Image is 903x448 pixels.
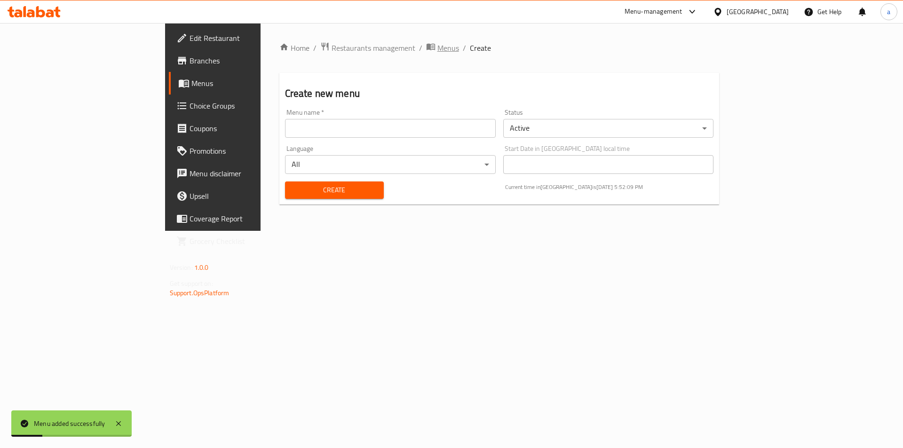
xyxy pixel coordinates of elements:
span: Create [293,184,376,196]
p: Current time in [GEOGRAPHIC_DATA] is [DATE] 5:52:09 PM [505,183,714,191]
a: Grocery Checklist [169,230,316,252]
span: a [887,7,890,17]
a: Branches [169,49,316,72]
span: Coverage Report [190,213,309,224]
a: Menus [426,42,459,54]
span: Upsell [190,190,309,202]
a: Menus [169,72,316,94]
span: Get support on: [170,277,213,290]
input: Please enter Menu name [285,119,496,138]
span: Menus [437,42,459,54]
a: Promotions [169,140,316,162]
a: Choice Groups [169,94,316,117]
div: Menu added successfully [34,418,105,429]
div: [GEOGRAPHIC_DATA] [727,7,789,17]
span: Grocery Checklist [190,236,309,247]
div: Active [503,119,714,138]
span: Coupons [190,123,309,134]
a: Edit Restaurant [169,27,316,49]
li: / [419,42,422,54]
li: / [463,42,466,54]
a: Coverage Report [169,207,316,230]
div: Menu-management [625,6,682,17]
span: 1.0.0 [194,261,209,274]
span: Restaurants management [332,42,415,54]
span: Version: [170,261,193,274]
span: Branches [190,55,309,66]
span: Edit Restaurant [190,32,309,44]
a: Restaurants management [320,42,415,54]
button: Create [285,181,384,199]
a: Upsell [169,185,316,207]
span: Choice Groups [190,100,309,111]
span: Promotions [190,145,309,157]
span: Menus [191,78,309,89]
div: All [285,155,496,174]
a: Coupons [169,117,316,140]
span: Menu disclaimer [190,168,309,179]
nav: breadcrumb [279,42,720,54]
a: Menu disclaimer [169,162,316,185]
span: Create [470,42,491,54]
a: Support.OpsPlatform [170,287,230,299]
h2: Create new menu [285,86,714,101]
